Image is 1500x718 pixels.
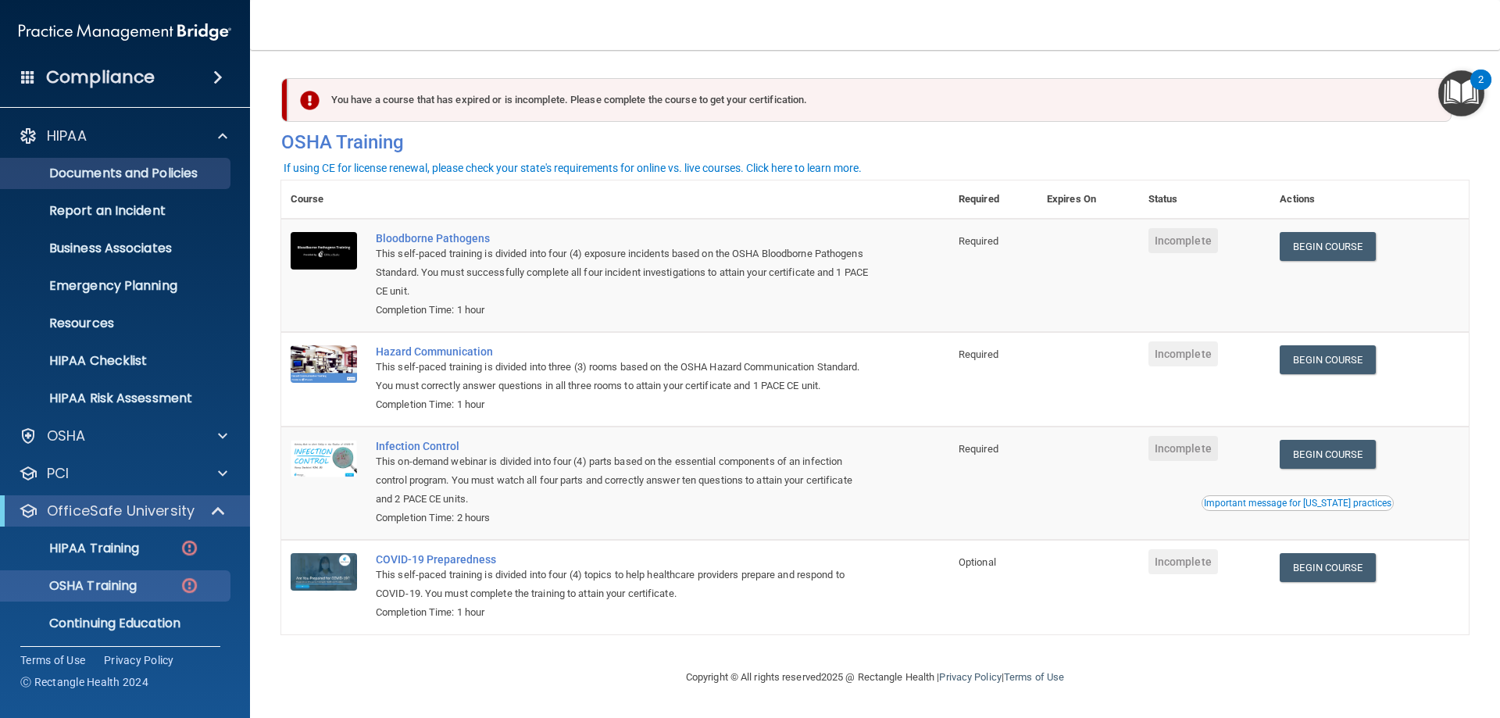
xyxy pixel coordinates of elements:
img: danger-circle.6113f641.png [180,576,199,595]
button: If using CE for license renewal, please check your state's requirements for online vs. live cours... [281,160,864,176]
p: Documents and Policies [10,166,223,181]
p: Continuing Education [10,616,223,631]
span: Optional [959,556,996,568]
p: HIPAA Risk Assessment [10,391,223,406]
div: Copyright © All rights reserved 2025 @ Rectangle Health | | [590,652,1160,702]
h4: Compliance [46,66,155,88]
img: PMB logo [19,16,231,48]
div: Completion Time: 1 hour [376,395,871,414]
a: Begin Course [1280,232,1375,261]
span: Incomplete [1148,549,1218,574]
th: Status [1139,180,1271,219]
img: exclamation-circle-solid-danger.72ef9ffc.png [300,91,320,110]
a: OfficeSafe University [19,502,227,520]
span: Required [959,443,998,455]
div: This self-paced training is divided into four (4) topics to help healthcare providers prepare and... [376,566,871,603]
a: HIPAA [19,127,227,145]
span: Incomplete [1148,436,1218,461]
a: Terms of Use [1004,671,1064,683]
div: If using CE for license renewal, please check your state's requirements for online vs. live cours... [284,163,862,173]
iframe: Drift Widget Chat Controller [1230,607,1481,670]
p: OSHA Training [10,578,137,594]
div: Completion Time: 2 hours [376,509,871,527]
a: Privacy Policy [104,652,174,668]
p: Resources [10,316,223,331]
div: 2 [1478,80,1484,100]
span: Ⓒ Rectangle Health 2024 [20,674,148,690]
a: Begin Course [1280,553,1375,582]
th: Actions [1270,180,1469,219]
a: Privacy Policy [939,671,1001,683]
p: HIPAA Training [10,541,139,556]
p: Emergency Planning [10,278,223,294]
p: Business Associates [10,241,223,256]
th: Expires On [1037,180,1139,219]
a: Begin Course [1280,440,1375,469]
p: OSHA [47,427,86,445]
p: PCI [47,464,69,483]
span: Incomplete [1148,228,1218,253]
a: Hazard Communication [376,345,871,358]
button: Read this if you are a dental practitioner in the state of CA [1202,495,1394,511]
span: Required [959,235,998,247]
p: HIPAA [47,127,87,145]
div: Completion Time: 1 hour [376,301,871,320]
button: Open Resource Center, 2 new notifications [1438,70,1484,116]
a: Terms of Use [20,652,85,668]
div: Completion Time: 1 hour [376,603,871,622]
img: danger-circle.6113f641.png [180,538,199,558]
div: This self-paced training is divided into four (4) exposure incidents based on the OSHA Bloodborne... [376,245,871,301]
div: This on-demand webinar is divided into four (4) parts based on the essential components of an inf... [376,452,871,509]
a: Infection Control [376,440,871,452]
th: Course [281,180,366,219]
a: OSHA [19,427,227,445]
a: COVID-19 Preparedness [376,553,871,566]
a: Bloodborne Pathogens [376,232,871,245]
div: Important message for [US_STATE] practices [1204,498,1391,508]
th: Required [949,180,1037,219]
p: Report an Incident [10,203,223,219]
p: OfficeSafe University [47,502,195,520]
div: This self-paced training is divided into three (3) rooms based on the OSHA Hazard Communication S... [376,358,871,395]
a: Begin Course [1280,345,1375,374]
span: Incomplete [1148,341,1218,366]
a: PCI [19,464,227,483]
div: You have a course that has expired or is incomplete. Please complete the course to get your certi... [287,78,1452,122]
h4: OSHA Training [281,131,1469,153]
p: HIPAA Checklist [10,353,223,369]
span: Required [959,348,998,360]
